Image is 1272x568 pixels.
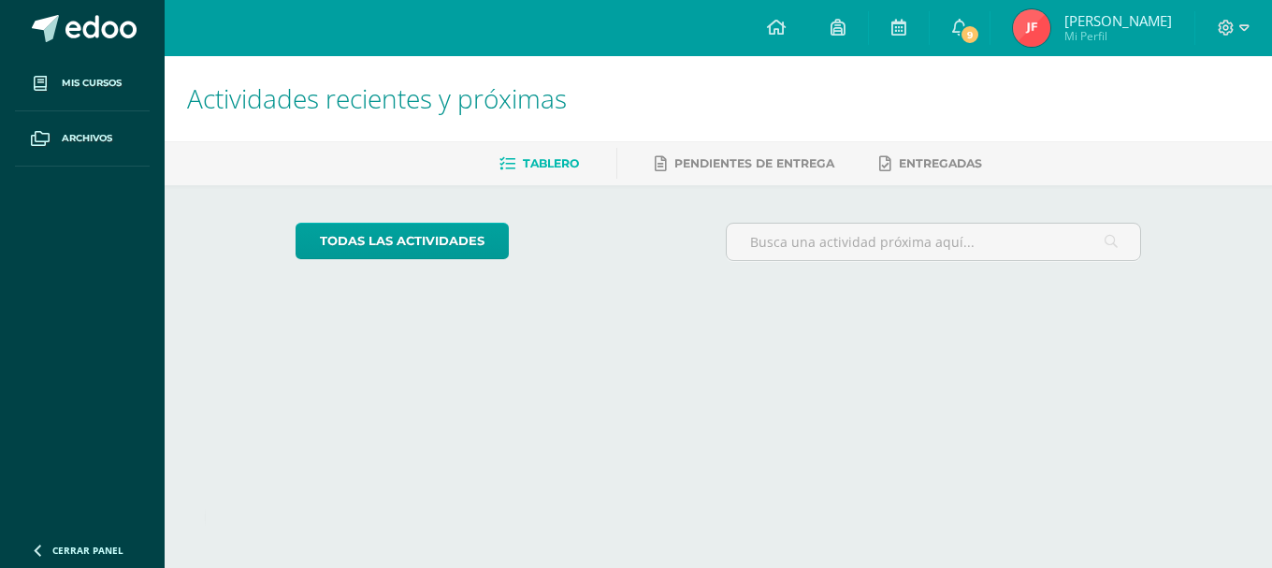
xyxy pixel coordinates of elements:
img: b173394b32e6d2bb5d87e7accdfec27e.png [1013,9,1050,47]
span: Mis cursos [62,76,122,91]
span: Archivos [62,131,112,146]
a: Archivos [15,111,150,167]
span: [PERSON_NAME] [1064,11,1172,30]
span: Entregadas [899,156,982,170]
a: Tablero [499,149,579,179]
span: Actividades recientes y próximas [187,80,567,116]
a: Entregadas [879,149,982,179]
input: Busca una actividad próxima aquí... [727,224,1141,260]
span: Tablero [523,156,579,170]
span: Cerrar panel [52,544,123,557]
span: Pendientes de entrega [674,156,834,170]
a: Mis cursos [15,56,150,111]
span: Mi Perfil [1064,28,1172,44]
span: 9 [960,24,980,45]
a: Pendientes de entrega [655,149,834,179]
a: todas las Actividades [296,223,509,259]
